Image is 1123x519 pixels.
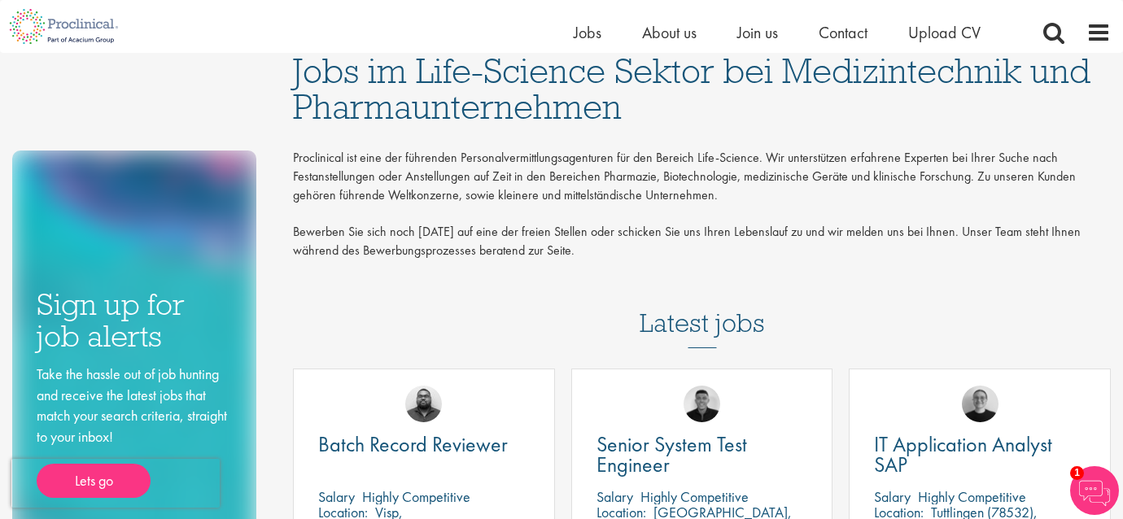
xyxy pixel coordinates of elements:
span: Batch Record Reviewer [318,430,508,458]
img: Ashley Bennett [405,386,442,422]
a: Jobs [574,22,601,43]
a: Senior System Test Engineer [596,434,808,475]
span: 1 [1070,466,1084,480]
a: Join us [737,22,778,43]
p: Proclinical ist eine der führenden Personalvermittlungsagenturen für den Bereich Life-Science. Wi... [293,149,1111,260]
img: Emma Pretorious [962,386,998,422]
img: Christian Andersen [684,386,720,422]
h3: Latest jobs [640,268,765,348]
p: Highly Competitive [362,487,470,506]
span: Senior System Test Engineer [596,430,747,478]
a: About us [642,22,697,43]
span: Salary [318,487,355,506]
span: Jobs im Life-Science Sektor bei Medizintechnik und Pharmaunternehmen [293,49,1090,129]
a: Upload CV [908,22,981,43]
p: Highly Competitive [918,487,1026,506]
a: Contact [819,22,867,43]
a: IT Application Analyst SAP [874,434,1086,475]
p: Highly Competitive [640,487,749,506]
img: Chatbot [1070,466,1119,515]
a: Batch Record Reviewer [318,434,530,455]
iframe: reCAPTCHA [11,459,220,508]
h3: Sign up for job alerts [37,289,232,351]
div: Take the hassle out of job hunting and receive the latest jobs that match your search criteria, s... [37,364,232,498]
span: IT Application Analyst SAP [874,430,1052,478]
span: Salary [874,487,911,506]
span: Salary [596,487,633,506]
